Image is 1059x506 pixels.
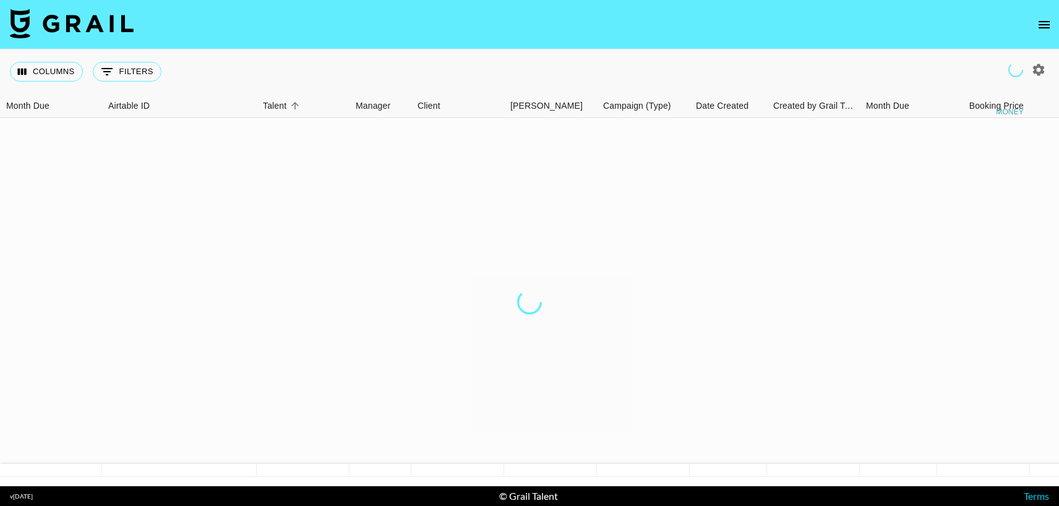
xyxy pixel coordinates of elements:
div: Campaign (Type) [603,94,671,118]
div: Created by Grail Team [773,94,857,118]
div: Airtable ID [108,94,150,118]
div: Client [418,94,440,118]
div: money [996,108,1024,116]
div: Month Due [866,94,909,118]
div: Airtable ID [102,94,257,118]
button: Show filters [93,62,161,82]
button: open drawer [1032,12,1057,37]
div: v [DATE] [10,492,33,500]
span: Refreshing managers, users, talent, clients, campaigns... [1008,62,1023,77]
div: [PERSON_NAME] [510,94,583,118]
a: Terms [1024,490,1049,502]
div: Date Created [696,94,748,118]
div: Client [411,94,504,118]
div: © Grail Talent [499,490,558,502]
button: Select columns [10,62,83,82]
div: Created by Grail Team [767,94,860,118]
div: Booking Price [969,94,1024,118]
div: Talent [263,94,286,118]
div: Booker [504,94,597,118]
div: Talent [257,94,349,118]
div: Manager [349,94,411,118]
div: Date Created [690,94,767,118]
div: Month Due [860,94,937,118]
button: Sort [286,97,304,114]
div: Manager [356,94,390,118]
div: Month Due [6,94,49,118]
div: Campaign (Type) [597,94,690,118]
img: Grail Talent [10,9,134,38]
